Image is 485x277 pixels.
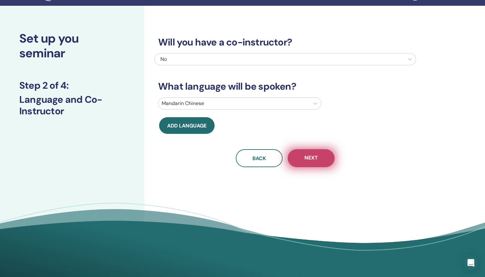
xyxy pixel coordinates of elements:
[463,255,479,271] div: Open Intercom Messenger
[167,122,207,129] span: Add language
[19,80,125,91] h3: Step 2 of 4 :
[252,155,266,162] span: Back
[154,37,416,48] h3: Will you have a co-instructor?
[288,149,335,167] button: Next
[304,154,318,162] span: Next
[159,117,215,134] button: Add language
[19,31,125,61] h2: Set up you seminar
[160,56,167,62] span: No
[236,149,283,167] button: Back
[154,81,416,92] h3: What language will be spoken?
[19,94,125,117] h3: Language and Co-Instructor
